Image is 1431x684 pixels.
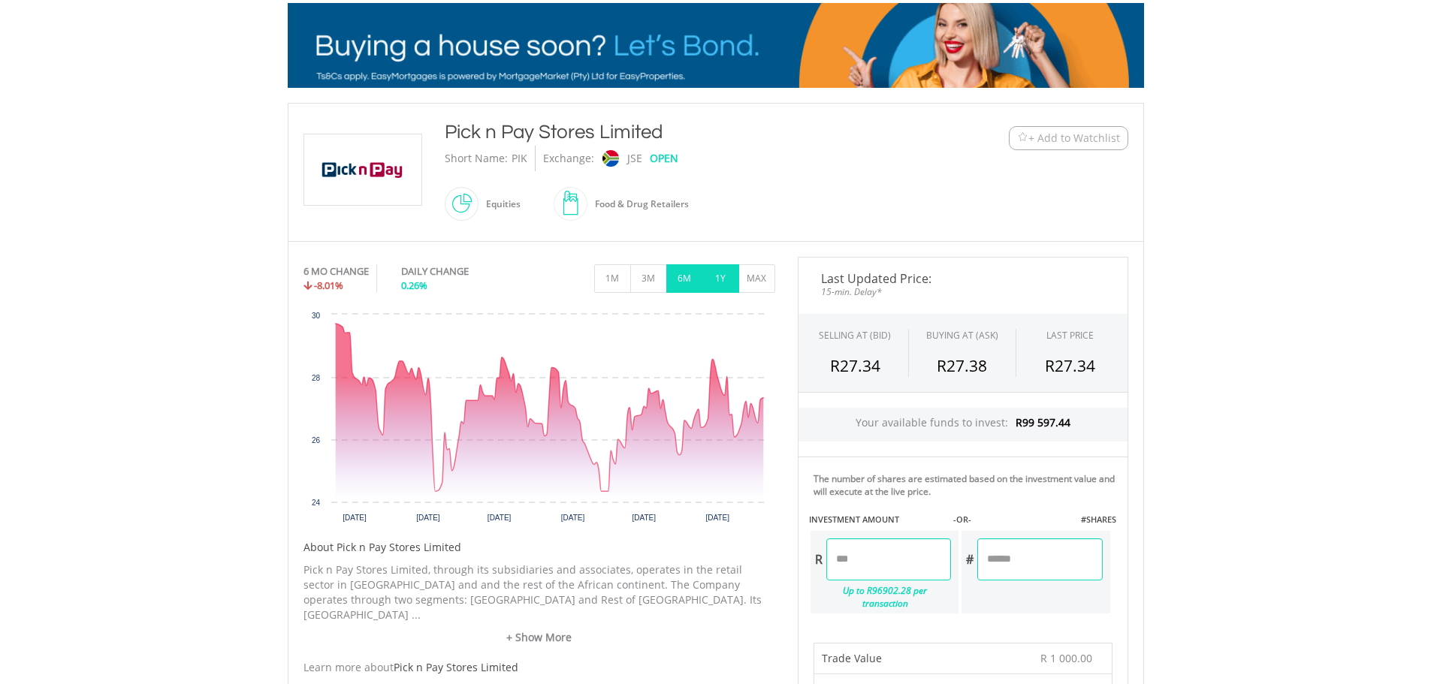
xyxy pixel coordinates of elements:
[822,651,882,665] span: Trade Value
[303,630,775,645] a: + Show More
[962,538,977,580] div: #
[650,146,678,171] div: OPEN
[811,538,826,580] div: R
[512,146,527,171] div: PIK
[416,514,440,522] text: [DATE]
[630,264,667,293] button: 3M
[543,146,594,171] div: Exchange:
[303,660,775,675] div: Learn more about
[953,514,971,526] label: -OR-
[632,514,656,522] text: [DATE]
[705,514,729,522] text: [DATE]
[314,279,343,292] span: -8.01%
[926,329,998,342] span: BUYING AT (ASK)
[343,514,367,522] text: [DATE]
[814,472,1122,498] div: The number of shares are estimated based on the investment value and will execute at the live price.
[1028,131,1120,146] span: + Add to Watchlist
[401,264,519,279] div: DAILY CHANGE
[303,264,369,279] div: 6 MO CHANGE
[702,264,739,293] button: 1Y
[738,264,775,293] button: MAX
[306,134,419,205] img: EQU.ZA.PIK.png
[1009,126,1128,150] button: Watchlist + Add to Watchlist
[810,285,1116,299] span: 15-min. Delay*
[401,279,427,292] span: 0.26%
[303,307,775,532] div: Chart. Highcharts interactive chart.
[1017,132,1028,143] img: Watchlist
[799,408,1128,441] div: Your available funds to invest:
[1081,514,1116,526] label: #SHARES
[810,273,1116,285] span: Last Updated Price:
[311,499,320,507] text: 24
[394,660,518,674] span: Pick n Pay Stores Limited
[937,355,987,376] span: R27.38
[594,264,631,293] button: 1M
[311,374,320,382] text: 28
[809,514,899,526] label: INVESTMENT AMOUNT
[303,562,775,622] p: Pick n Pay Stores Limited, through its subsidiaries and associates, operates in the retail sector...
[1040,651,1092,665] span: R 1 000.00
[479,186,521,222] div: Equities
[560,514,584,522] text: [DATE]
[303,540,775,555] h5: About Pick n Pay Stores Limited
[602,150,618,167] img: jse.png
[303,307,775,532] svg: Interactive chart
[1046,329,1094,342] div: LAST PRICE
[311,312,320,320] text: 30
[1016,415,1070,429] span: R99 597.44
[1045,355,1095,376] span: R27.34
[811,580,952,613] div: Up to R96902.28 per transaction
[445,146,508,171] div: Short Name:
[819,329,891,342] div: SELLING AT (BID)
[830,355,880,376] span: R27.34
[445,119,916,146] div: Pick n Pay Stores Limited
[311,436,320,444] text: 26
[666,264,703,293] button: 6M
[587,186,689,222] div: Food & Drug Retailers
[627,146,642,171] div: JSE
[487,514,511,522] text: [DATE]
[288,3,1144,88] img: EasyMortage Promotion Banner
